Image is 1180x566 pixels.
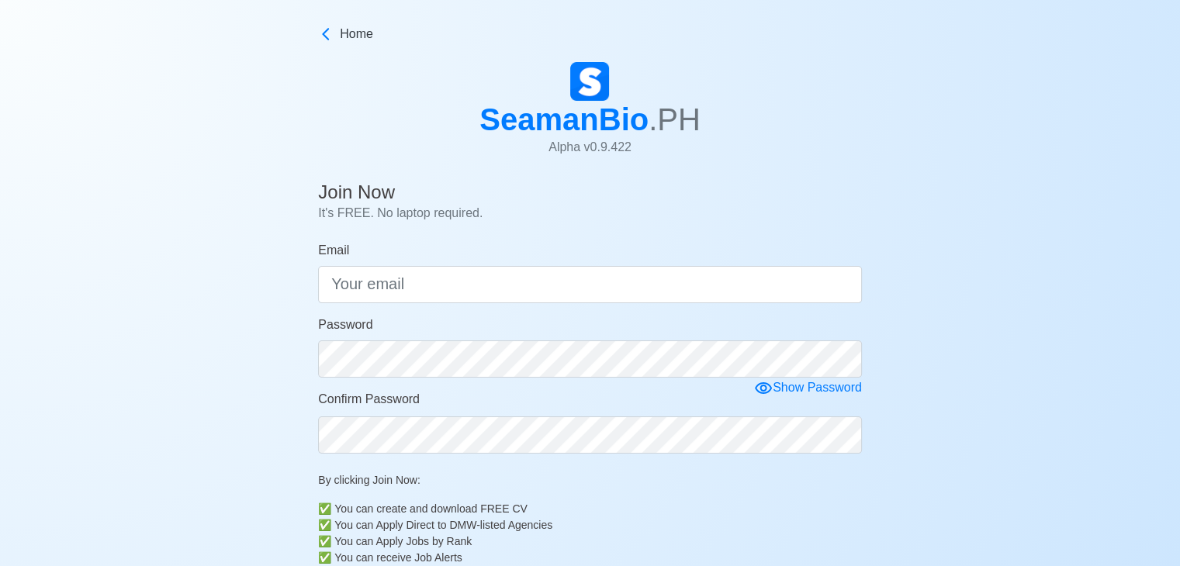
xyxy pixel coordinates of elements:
h1: SeamanBio [479,101,701,138]
div: You can receive Job Alerts [334,550,862,566]
h4: Join Now [318,181,862,204]
span: Home [340,25,373,43]
div: Show Password [754,378,862,398]
b: ✅ [318,533,331,550]
span: Confirm Password [318,392,420,406]
b: ✅ [318,501,331,517]
span: .PH [649,102,701,136]
span: Password [318,318,372,331]
div: You can Apply Direct to DMW-listed Agencies [334,517,862,533]
b: ✅ [318,550,331,566]
img: Logo [570,62,609,101]
div: You can Apply Jobs by Rank [334,533,862,550]
div: You can create and download FREE CV [334,501,862,517]
p: It's FREE. No laptop required. [318,204,862,223]
p: Alpha v 0.9.422 [479,138,701,157]
input: Your email [318,266,862,303]
a: Home [318,25,862,43]
b: ✅ [318,517,331,533]
span: Email [318,243,349,257]
a: SeamanBio.PHAlpha v0.9.422 [479,62,701,169]
p: By clicking Join Now: [318,472,862,488]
